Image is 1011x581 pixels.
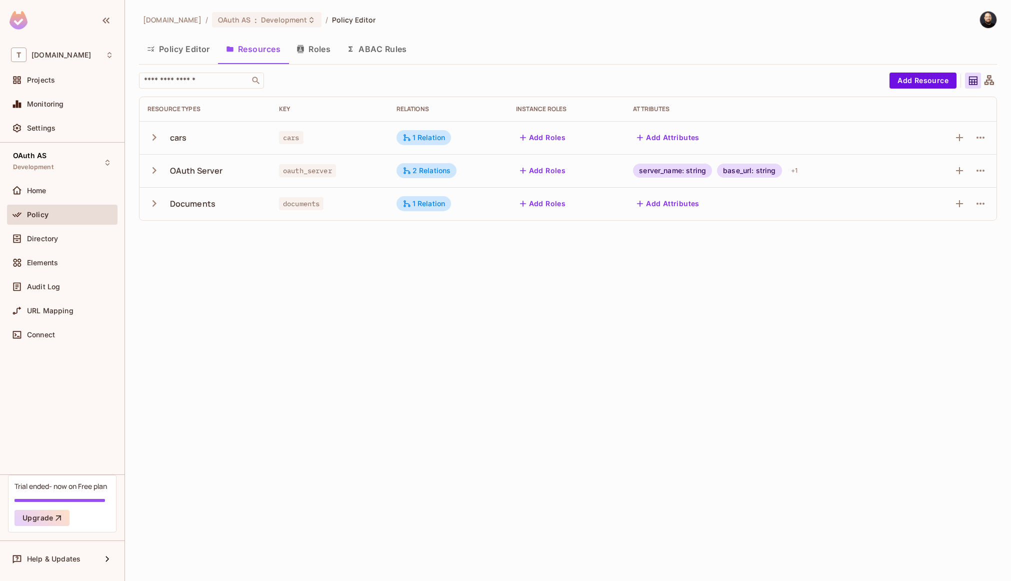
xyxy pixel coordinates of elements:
[147,105,263,113] div: Resource Types
[170,198,215,209] div: Documents
[27,235,58,243] span: Directory
[279,197,323,210] span: documents
[402,199,445,208] div: 1 Relation
[717,164,781,178] div: base_url: string
[633,196,703,212] button: Add Attributes
[170,165,223,176] div: OAuth Server
[338,37,415,62] button: ABAC Rules
[402,133,445,142] div: 1 Relation
[218,15,250,25] span: OAuth AS
[139,37,218,62] button: Policy Editor
[787,163,801,179] div: + 1
[402,166,451,175] div: 2 Relations
[279,105,380,113] div: Key
[279,164,336,177] span: oauth_server
[325,15,328,25] li: /
[13,163,53,171] span: Development
[27,211,48,219] span: Policy
[332,15,376,25] span: Policy Editor
[27,187,46,195] span: Home
[14,481,107,491] div: Trial ended- now on Free plan
[143,15,201,25] span: the active workspace
[205,15,208,25] li: /
[516,196,570,212] button: Add Roles
[27,124,55,132] span: Settings
[27,331,55,339] span: Connect
[261,15,307,25] span: Development
[14,510,69,526] button: Upgrade
[288,37,338,62] button: Roles
[170,132,187,143] div: cars
[633,105,905,113] div: Attributes
[27,76,55,84] span: Projects
[27,307,73,315] span: URL Mapping
[516,163,570,179] button: Add Roles
[633,164,712,178] div: server_name: string
[633,130,703,146] button: Add Attributes
[9,11,27,30] img: SReyMgAAAABJRU5ErkJggg==
[889,73,956,89] button: Add Resource
[279,131,303,144] span: cars
[396,105,500,113] div: Relations
[218,37,288,62] button: Resources
[516,105,617,113] div: Instance roles
[13,152,46,160] span: OAuth AS
[27,283,60,291] span: Audit Log
[27,555,80,563] span: Help & Updates
[516,130,570,146] button: Add Roles
[27,100,64,108] span: Monitoring
[254,16,257,24] span: :
[31,51,91,59] span: Workspace: tk-permit.io
[27,259,58,267] span: Elements
[11,48,26,62] span: T
[980,12,996,28] img: Thomas kirk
